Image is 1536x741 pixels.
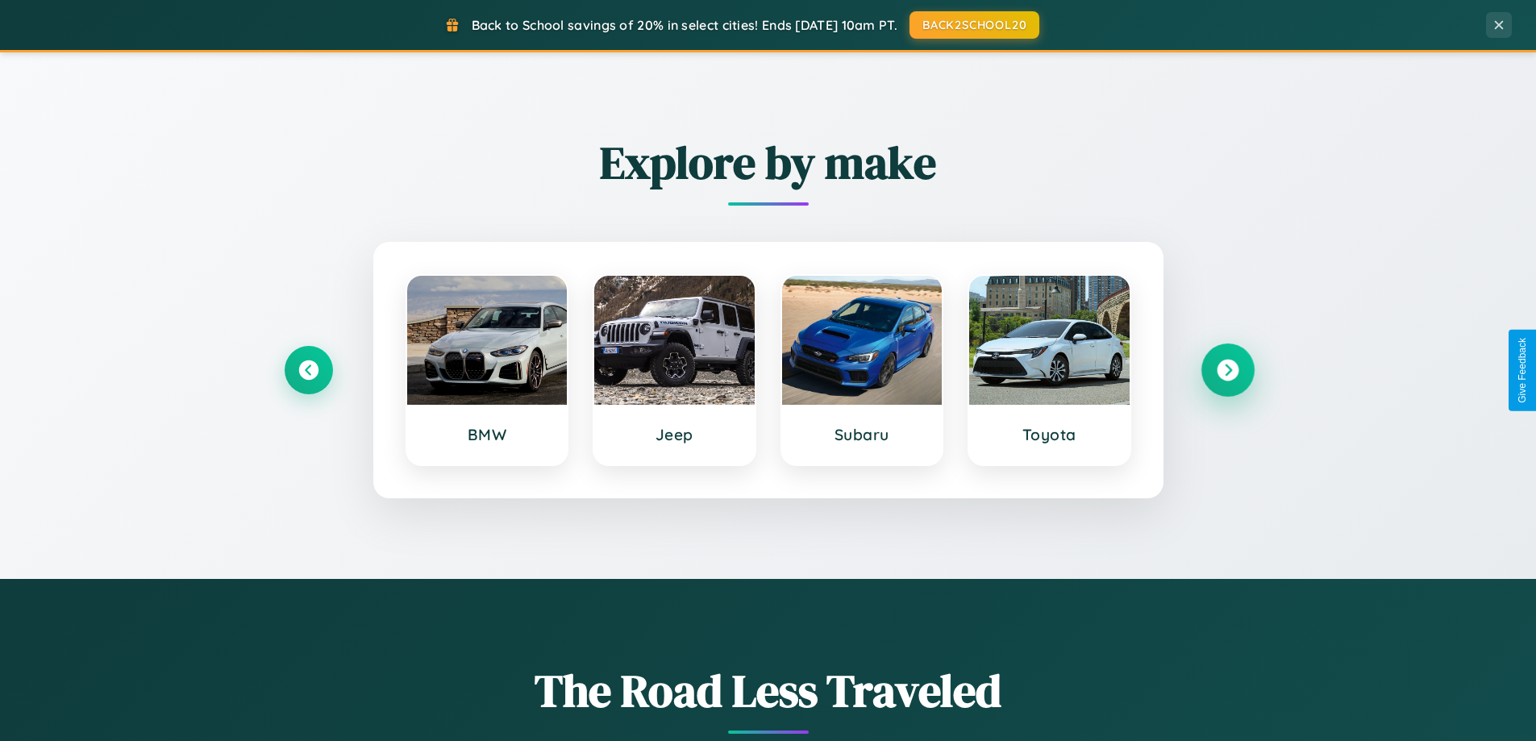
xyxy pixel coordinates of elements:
[423,425,552,444] h3: BMW
[985,425,1113,444] h3: Toyota
[285,660,1252,722] h1: The Road Less Traveled
[798,425,926,444] h3: Subaru
[472,17,897,33] span: Back to School savings of 20% in select cities! Ends [DATE] 10am PT.
[910,11,1039,39] button: BACK2SCHOOL20
[1517,338,1528,403] div: Give Feedback
[610,425,739,444] h3: Jeep
[285,131,1252,194] h2: Explore by make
